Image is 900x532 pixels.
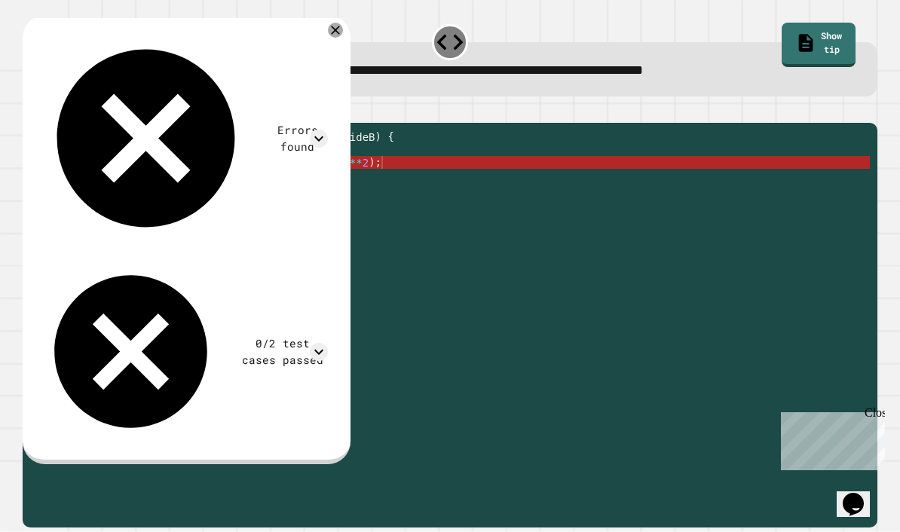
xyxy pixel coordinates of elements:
iframe: chat widget [837,472,885,517]
a: Show tip [782,23,856,67]
div: Errors found [268,122,328,154]
div: Chat with us now!Close [6,6,104,96]
iframe: chat widget [775,406,885,470]
div: 0/2 test cases passed [237,335,328,368]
